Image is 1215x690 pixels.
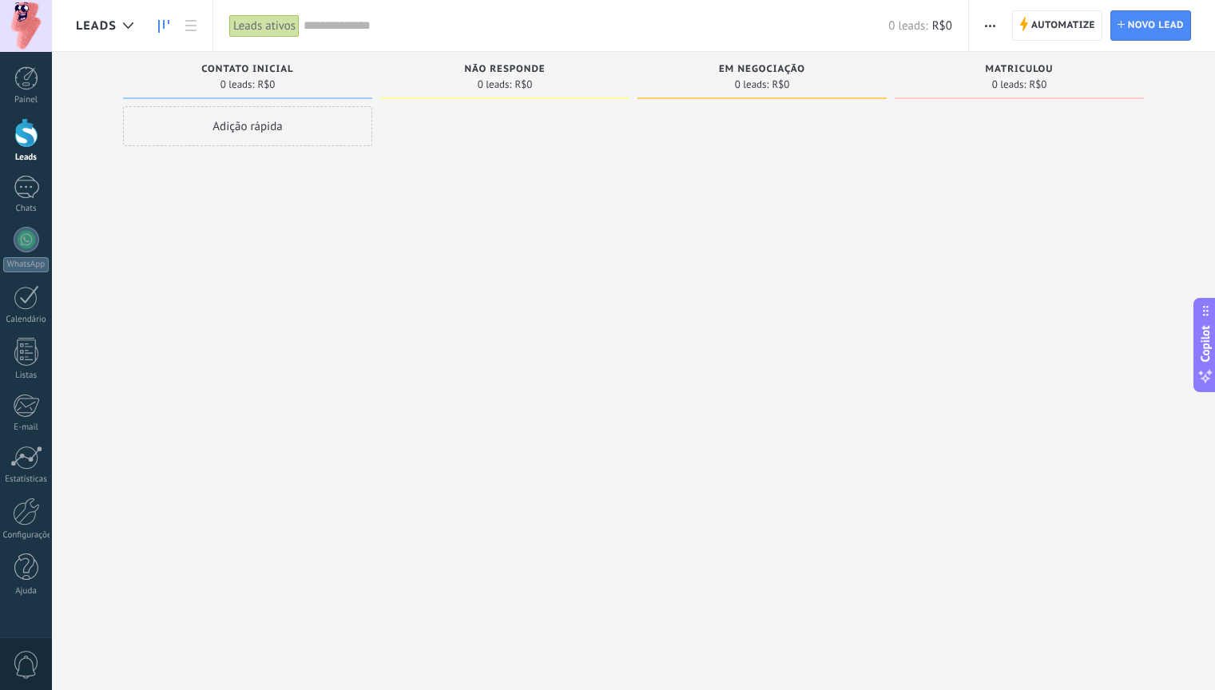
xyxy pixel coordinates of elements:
span: 0 leads: [478,80,512,89]
div: Leads ativos [229,14,300,38]
div: Ajuda [3,586,50,597]
span: Contato inicial [201,64,293,75]
span: 0 leads: [735,80,769,89]
div: Chats [3,204,50,214]
span: 0 leads: [888,18,927,34]
div: Matriculou [903,64,1136,77]
span: Novo lead [1128,11,1184,40]
button: Mais [979,10,1002,41]
div: Listas [3,371,50,381]
span: R$0 [1029,80,1046,89]
div: Configurações [3,530,50,541]
div: Em negociação [645,64,879,77]
div: Estatísticas [3,474,50,485]
span: Não responde [464,64,545,75]
div: Leads [3,153,50,163]
a: Automatize [1012,10,1102,41]
div: Painel [3,95,50,105]
div: Adição rápida [123,106,372,146]
div: Não responde [388,64,621,77]
span: Automatize [1031,11,1095,40]
div: Contato inicial [131,64,364,77]
span: Leads [76,18,117,34]
a: Lista [177,10,204,42]
span: 0 leads: [220,80,255,89]
span: R$0 [772,80,789,89]
div: Calendário [3,315,50,325]
div: E-mail [3,422,50,433]
span: Em negociação [719,64,805,75]
span: R$0 [514,80,532,89]
span: Copilot [1197,326,1213,363]
a: Leads [150,10,177,42]
div: WhatsApp [3,257,49,272]
span: R$0 [257,80,275,89]
span: Matriculou [986,64,1054,75]
a: Novo lead [1110,10,1191,41]
span: R$0 [932,18,952,34]
span: 0 leads: [992,80,1026,89]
